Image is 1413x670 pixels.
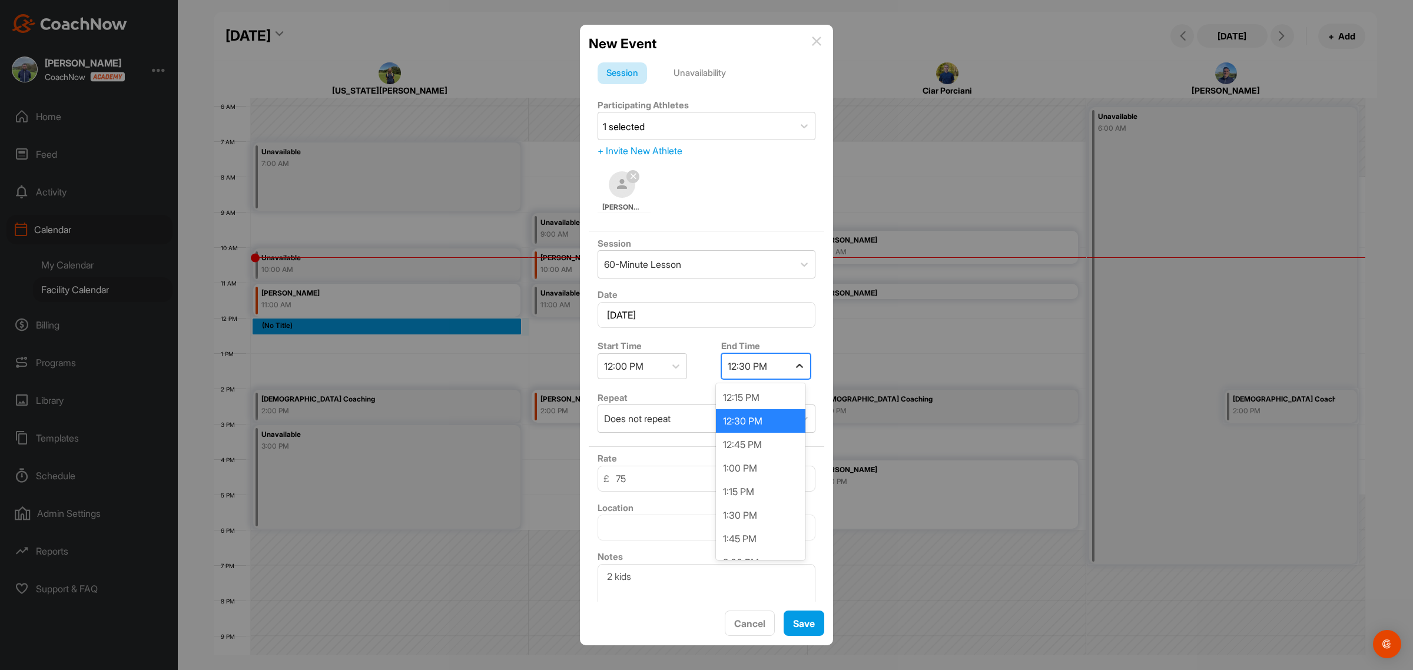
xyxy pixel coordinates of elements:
[598,453,617,464] label: Rate
[721,340,760,351] label: End Time
[604,257,681,271] div: 60-Minute Lesson
[725,611,775,636] button: Cancel
[716,456,805,480] div: 1:00 PM
[598,289,618,300] label: Date
[716,550,805,574] div: 2:00 PM
[589,34,656,54] h2: New Event
[716,480,805,503] div: 1:15 PM
[598,302,815,328] input: Select Date
[602,202,642,213] span: [PERSON_NAME]
[716,386,805,409] div: 12:15 PM
[604,412,671,426] div: Does not repeat
[716,409,805,433] div: 12:30 PM
[598,62,647,85] div: Session
[598,238,631,249] label: Session
[604,359,644,373] div: 12:00 PM
[812,37,821,46] img: info
[716,527,805,550] div: 1:45 PM
[609,171,635,198] img: default-ef6cabf814de5a2bf16c804365e32c732080f9872bdf737d349900a9daf73cf9.png
[598,502,633,513] label: Location
[728,359,767,373] div: 12:30 PM
[598,99,689,111] label: Participating Athletes
[598,392,628,403] label: Repeat
[716,433,805,456] div: 12:45 PM
[603,472,609,486] span: £
[784,611,824,636] button: Save
[598,551,623,562] label: Notes
[716,503,805,527] div: 1:30 PM
[598,340,642,351] label: Start Time
[1373,630,1401,658] div: Open Intercom Messenger
[665,62,735,85] div: Unavailability
[603,120,645,134] div: 1 selected
[598,466,815,492] input: 0
[598,144,815,158] div: + Invite New Athlete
